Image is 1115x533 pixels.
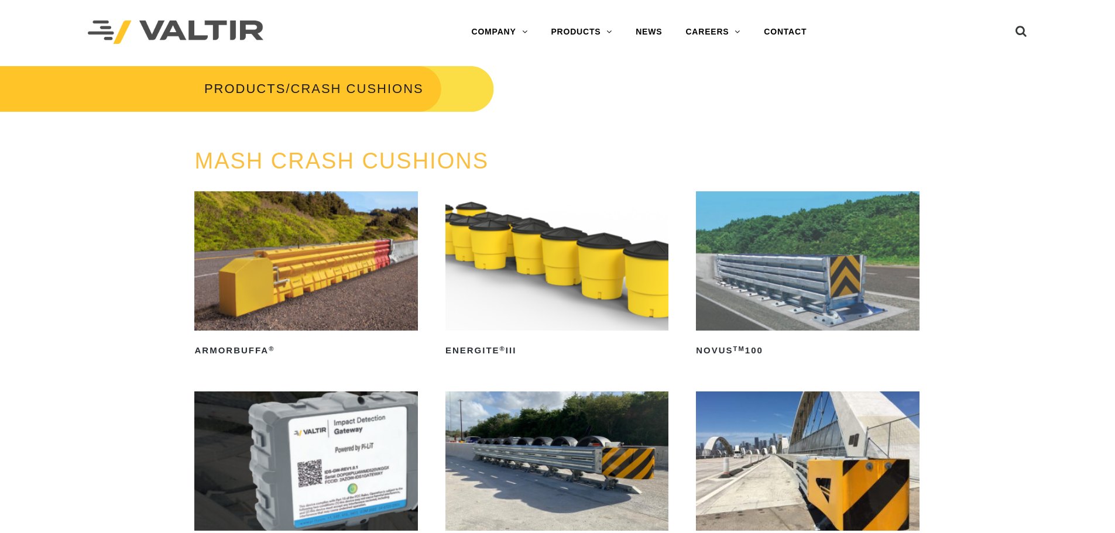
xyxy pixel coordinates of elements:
[269,345,275,352] sup: ®
[674,20,752,44] a: CAREERS
[539,20,624,44] a: PRODUCTS
[204,81,286,96] a: PRODUCTS
[194,341,417,360] h2: ArmorBuffa
[194,191,417,360] a: ArmorBuffa®
[88,20,263,44] img: Valtir
[500,345,506,352] sup: ®
[733,345,745,352] sup: TM
[696,341,919,360] h2: NOVUS 100
[624,20,674,44] a: NEWS
[752,20,818,44] a: CONTACT
[291,81,424,96] span: CRASH CUSHIONS
[194,149,489,173] a: MASH CRASH CUSHIONS
[445,341,668,360] h2: ENERGITE III
[445,191,668,360] a: ENERGITE®III
[459,20,539,44] a: COMPANY
[696,191,919,360] a: NOVUSTM100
